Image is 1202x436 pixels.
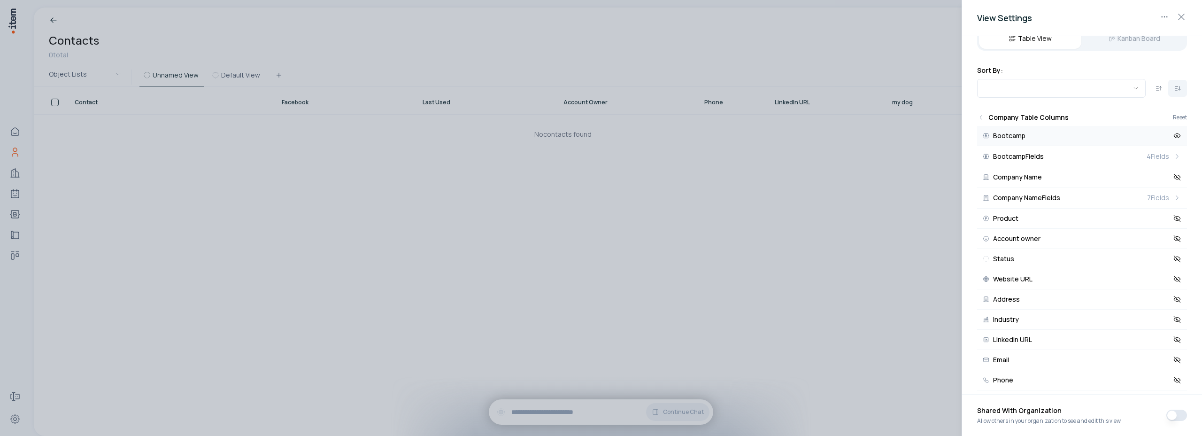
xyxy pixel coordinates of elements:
button: Status [977,249,1187,269]
button: Address [977,289,1187,310]
span: Shared With Organization [977,406,1121,417]
span: LinkedIn URL [993,336,1032,343]
span: Company Name Fields [993,195,1060,201]
button: Industry [977,310,1187,330]
span: Address [993,296,1020,303]
button: LinkedIn URL [977,330,1187,350]
h2: Sort By: [977,66,1187,75]
span: Email [993,357,1009,363]
span: Allow others in your organization to see and edit this view [977,417,1121,425]
button: Phone [977,370,1187,390]
button: Back [977,114,985,121]
button: BootcampFields4Fields [977,146,1187,167]
button: Company Name [977,167,1187,187]
span: Company Name [993,174,1042,180]
span: Website URL [993,276,1032,282]
button: Account owner [977,229,1187,249]
button: Website URL [977,269,1187,289]
span: Phone [993,377,1013,383]
button: Email [977,350,1187,370]
button: Company NameFields7Fields [977,187,1187,209]
button: Product [977,209,1187,229]
span: 4 Fields [1147,152,1169,161]
h2: Company Table Columns [988,113,1069,122]
span: Bootcamp [993,132,1025,139]
span: Bootcamp Fields [993,153,1044,160]
span: Product [993,215,1018,222]
span: Industry [993,316,1019,323]
span: 7 Fields [1147,193,1169,202]
span: Status [993,256,1014,262]
h2: View Settings [977,11,1187,24]
button: Company Size [977,390,1187,411]
button: View actions [1157,9,1172,24]
span: Account owner [993,235,1040,242]
button: Bootcamp [977,126,1187,146]
button: Table View [979,28,1081,49]
button: Reset [1173,115,1187,120]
